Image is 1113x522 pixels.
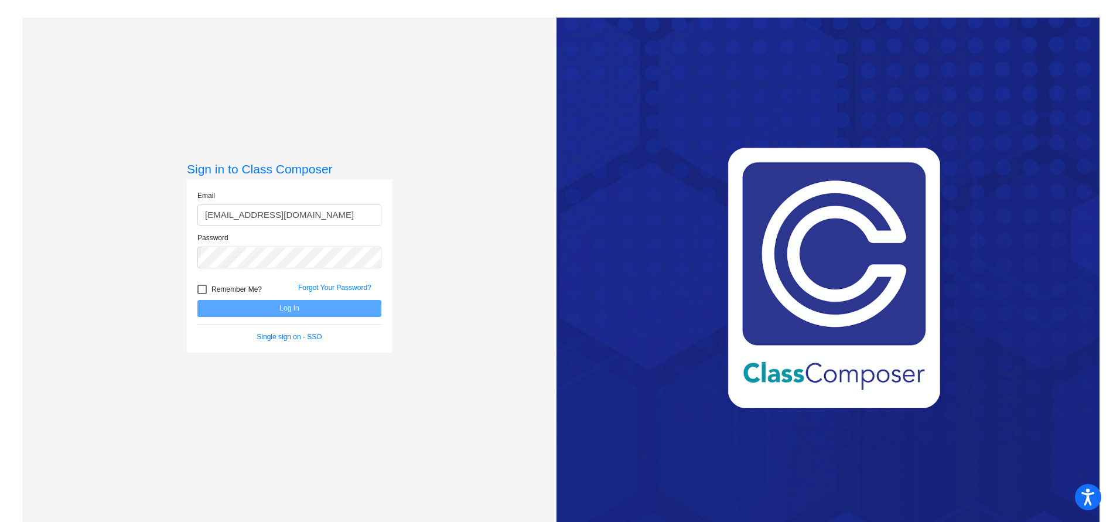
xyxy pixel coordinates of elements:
a: Forgot Your Password? [298,284,371,292]
a: Single sign on - SSO [257,333,322,341]
label: Password [197,233,228,243]
span: Remember Me? [211,282,262,296]
button: Log In [197,300,381,317]
h3: Sign in to Class Composer [187,162,392,176]
label: Email [197,190,215,201]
